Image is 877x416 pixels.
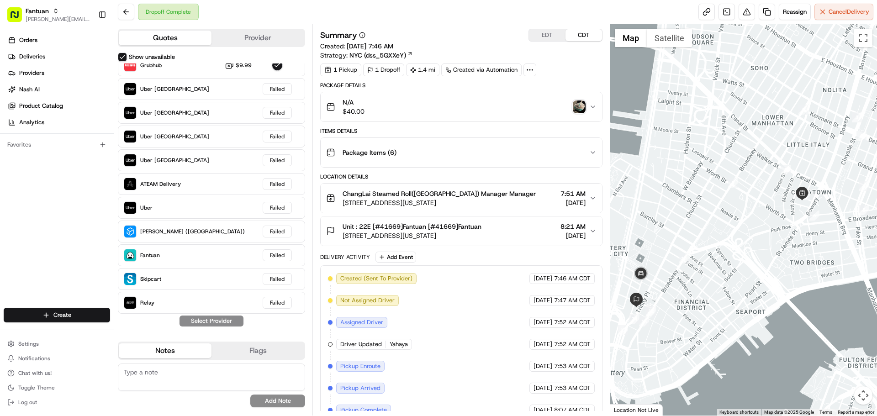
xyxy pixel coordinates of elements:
div: 1 Pickup [320,63,361,76]
img: Stuart (UK) [124,226,136,237]
span: • [76,142,79,149]
button: Add Event [375,252,416,263]
div: 14 [629,314,639,324]
div: 7 [800,190,810,200]
span: Deliveries [19,53,45,61]
span: Nash AI [19,85,40,94]
span: Pickup Complete [340,406,387,414]
button: EDT [529,29,565,41]
div: 1 Dropoff [363,63,404,76]
div: Items Details [320,127,602,135]
span: Uber [GEOGRAPHIC_DATA] [140,157,209,164]
div: Past conversations [9,119,61,126]
a: Providers [4,66,114,80]
a: Analytics [4,115,114,130]
span: Uber [GEOGRAPHIC_DATA] [140,85,209,93]
span: 7:52 AM CDT [554,318,591,326]
span: Settings [18,340,39,348]
div: 1 [798,105,808,115]
button: $9.99 [225,61,252,70]
button: Reassign [779,4,811,20]
img: Uber [124,202,136,214]
button: Package Items (6) [321,138,602,167]
img: Grubhub [124,59,136,71]
span: 7:51 AM [560,189,586,198]
img: 1736555255976-a54dd68f-1ca7-489b-9aae-adbdc363a1c4 [9,87,26,104]
span: 7:52 AM CDT [554,340,591,348]
span: Uber [GEOGRAPHIC_DATA] [140,109,209,116]
a: Created via Automation [441,63,522,76]
button: Unit : 22E [#41669]Fantuan [#41669]Fantuan[STREET_ADDRESS][US_STATE]8:21 AM[DATE] [321,216,602,246]
span: [DATE] [534,296,552,305]
span: Fantuan [26,6,49,16]
span: Not Assigned Driver [340,296,395,305]
button: Quotes [119,31,211,45]
button: Map camera controls [854,386,872,405]
a: 📗Knowledge Base [5,200,74,217]
div: Failed [263,297,292,309]
a: Terms [819,410,832,415]
span: Yahaya [390,340,408,348]
span: Unit : 22E [#41669]Fantuan [#41669]Fantuan [343,222,481,231]
div: 9 [728,178,738,188]
span: Chat with us! [18,369,52,377]
div: 8 [781,165,791,175]
div: Failed [263,273,292,285]
span: Providers [19,69,44,77]
div: Package Details [320,82,602,89]
div: 💻 [77,205,85,212]
span: [DATE] [534,340,552,348]
div: Failed [263,154,292,166]
span: [DATE] [560,198,586,207]
img: Google [613,404,643,416]
div: We're available if you need us! [41,96,126,104]
img: Fantuan [124,249,136,261]
img: 1732323095091-59ea418b-cfe3-43c8-9ae0-d0d06d6fd42c [19,87,36,104]
div: Delivery Activity [320,253,370,261]
span: Grubhub [140,62,162,69]
span: Created: [320,42,393,51]
span: Create [53,311,71,319]
span: 8:07 AM CDT [554,406,591,414]
img: Uber Australia [124,131,136,142]
div: 6 [809,211,819,221]
div: Strategy: [320,51,413,60]
img: Relay [124,297,136,309]
button: Toggle Theme [4,381,110,394]
span: Reassign [783,8,807,16]
span: [DATE] [81,166,100,174]
label: Show unavailable [129,53,175,61]
span: [DATE] [534,362,552,370]
a: Open this area in Google Maps (opens a new window) [613,404,643,416]
span: Notifications [18,355,50,362]
div: Location Not Live [610,404,663,416]
div: Failed [263,131,292,142]
a: Report a map error [838,410,874,415]
span: $9.99 [236,62,252,69]
div: 1.4 mi [406,63,439,76]
a: Nash AI [4,82,114,97]
span: 7:53 AM CDT [554,384,591,392]
button: See all [142,117,166,128]
button: Flags [211,343,304,358]
span: Skipcart [140,275,161,283]
span: Pickup Enroute [340,362,380,370]
img: Jeff Sasse [9,133,24,147]
button: Notifications [4,352,110,365]
div: 13 [618,325,628,335]
img: photo_proof_of_delivery image [573,100,586,113]
span: $40.00 [343,107,365,116]
span: N/A [343,98,365,107]
span: Cancel Delivery [829,8,869,16]
a: 💻API Documentation [74,200,150,217]
span: Analytics [19,118,44,126]
div: 5 [859,205,869,215]
div: 2 [856,131,866,141]
span: Assigned Driver [340,318,383,326]
div: 4 [859,181,869,191]
button: Settings [4,337,110,350]
span: [PERSON_NAME] ([GEOGRAPHIC_DATA]) [140,228,245,235]
span: Relay [140,299,154,306]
